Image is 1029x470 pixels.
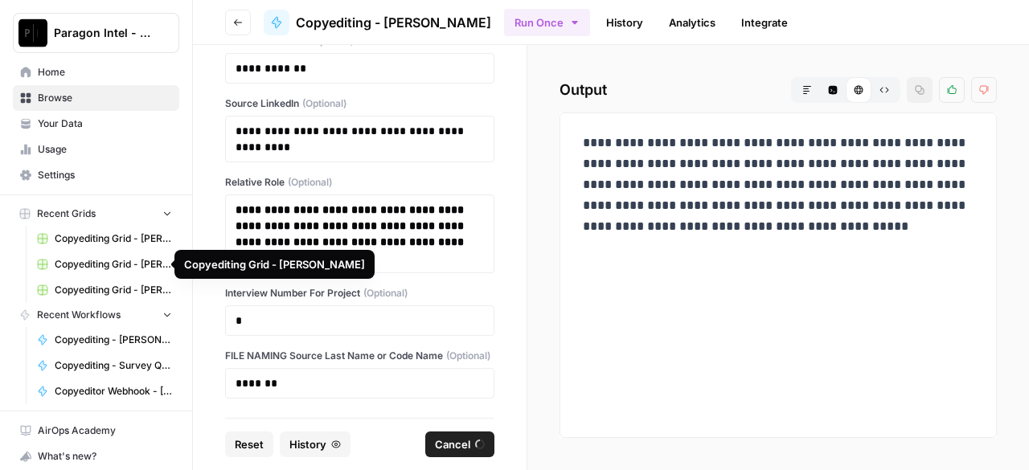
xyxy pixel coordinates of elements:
a: Copyediting Grid - [PERSON_NAME] [30,251,179,277]
a: Copyediting Grid - [PERSON_NAME] [30,226,179,251]
a: Browse [13,85,179,111]
a: Your Data [13,111,179,137]
span: Home [38,65,172,80]
a: Copyediting - [PERSON_NAME] [264,10,491,35]
div: Copyediting Grid - [PERSON_NAME] [184,256,365,272]
span: History [289,436,326,452]
label: FILE NAMING Source Last Name or Code Name [225,349,494,363]
a: Usage [13,137,179,162]
span: (Optional) [288,175,332,190]
span: Copyediting Grid - [PERSON_NAME] [55,283,172,297]
span: Usage [38,142,172,157]
div: What's new? [14,444,178,468]
span: Recent Workflows [37,308,121,322]
button: Reset [225,431,273,457]
label: Source LinkedIn [225,96,494,111]
img: Paragon Intel - Copyediting Logo [18,18,47,47]
a: Copyediting - Survey Questions - [PERSON_NAME] [30,353,179,378]
button: History [280,431,351,457]
span: Cancel [435,436,470,452]
a: Home [13,59,179,85]
span: AirOps Academy [38,423,172,438]
button: Run Once [504,9,590,36]
a: History [596,10,653,35]
span: Settings [38,168,172,182]
span: Copyediting Grid - [PERSON_NAME] [55,257,172,272]
span: (Optional) [363,286,408,300]
button: Recent Grids [13,202,179,226]
span: Your Data [38,116,172,131]
span: Copyeditor Webhook - [PERSON_NAME] [55,384,172,398]
span: Paragon Intel - Copyediting [54,25,151,41]
a: Analytics [659,10,725,35]
span: Browse [38,91,172,105]
h2: Output [560,77,997,103]
span: Recent Grids [37,206,96,221]
a: Copyeditor Webhook - [PERSON_NAME] [30,378,179,404]
button: Recent Workflows [13,303,179,327]
label: Interview Number For Project [225,286,494,300]
span: Copyediting - Survey Questions - [PERSON_NAME] [55,358,172,373]
button: Cancel [425,431,494,457]
span: Reset [235,436,264,452]
a: Copyediting Grid - [PERSON_NAME] [30,277,179,303]
span: Copyediting - [PERSON_NAME] [55,333,172,347]
button: Workspace: Paragon Intel - Copyediting [13,13,179,53]
button: What's new? [13,443,179,469]
span: Copyediting Grid - [PERSON_NAME] [55,231,172,246]
a: Settings [13,162,179,188]
a: AirOps Academy [13,418,179,443]
span: (Optional) [302,96,346,111]
span: Copyediting - [PERSON_NAME] [296,13,491,32]
a: Integrate [732,10,797,35]
a: Copyediting - [PERSON_NAME] [30,327,179,353]
span: (Optional) [446,349,490,363]
label: Relative Role [225,175,494,190]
